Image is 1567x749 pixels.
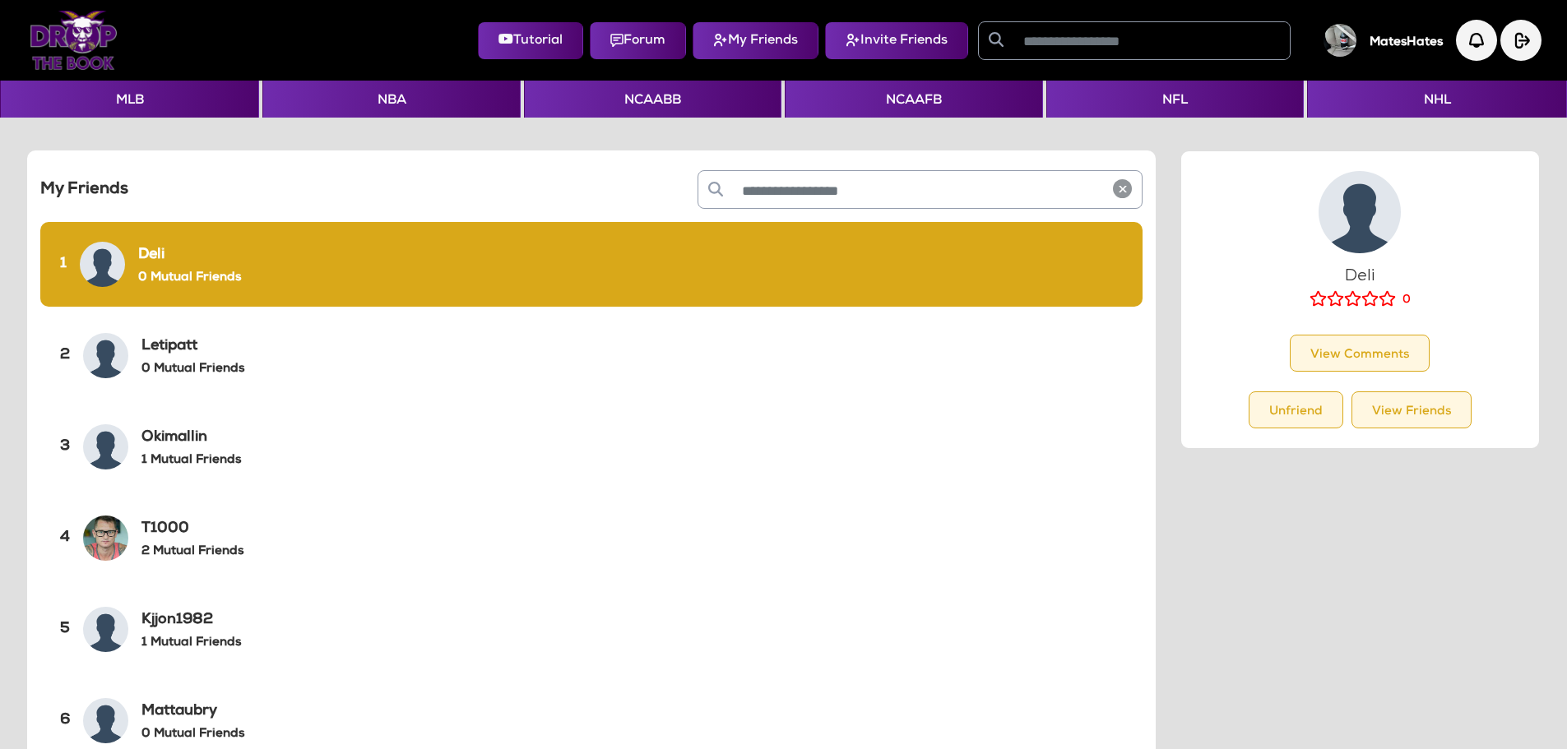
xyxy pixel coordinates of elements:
img: Profile Image [83,424,128,469]
img: Profile Image [83,516,128,561]
button: NCAAFB [785,81,1042,118]
img: Profile Image [83,607,128,652]
h6: Deli [138,247,241,265]
h6: Okimallin [141,429,241,447]
button: Forum [590,22,686,59]
h6: 2 Mutual Friends [141,544,243,559]
h6: 2 [60,347,70,365]
h6: 0 Mutual Friends [141,362,244,377]
h6: 1 [60,256,67,274]
h6: 4 [60,529,70,548]
h5: Deli [1201,266,1519,286]
h6: 1 Mutual Friends [141,636,241,650]
button: Invite Friends [825,22,968,59]
h6: 6 [60,712,70,730]
h5: My Friends [40,180,392,200]
img: Logo [30,11,118,70]
button: My Friends [693,22,818,59]
button: View Comments [1290,335,1430,372]
img: Profile Image [80,242,125,287]
h6: 3 [60,438,70,456]
img: Notification [1456,20,1497,61]
h6: Mattaubry [141,703,244,721]
img: Profile Image [83,698,128,743]
button: Unfriend [1249,391,1343,428]
button: Tutorial [478,22,583,59]
h6: 0 Mutual Friends [138,270,241,285]
button: View Friends [1351,391,1472,428]
h6: Letipatt [141,338,244,356]
button: NBA [262,81,520,118]
img: Profile Picture [1319,171,1401,253]
h6: 0 Mutual Friends [141,727,244,742]
h6: T1000 [141,520,243,539]
label: 0 [1402,293,1411,308]
button: NCAABB [524,81,781,118]
h6: 1 Mutual Friends [141,453,241,468]
h5: MatesHates [1370,35,1443,50]
img: Profile Image [83,333,128,378]
button: NHL [1307,81,1566,118]
img: User [1324,24,1356,57]
button: NFL [1046,81,1304,118]
h6: Kjjon1982 [141,612,241,630]
h6: 5 [60,621,70,639]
